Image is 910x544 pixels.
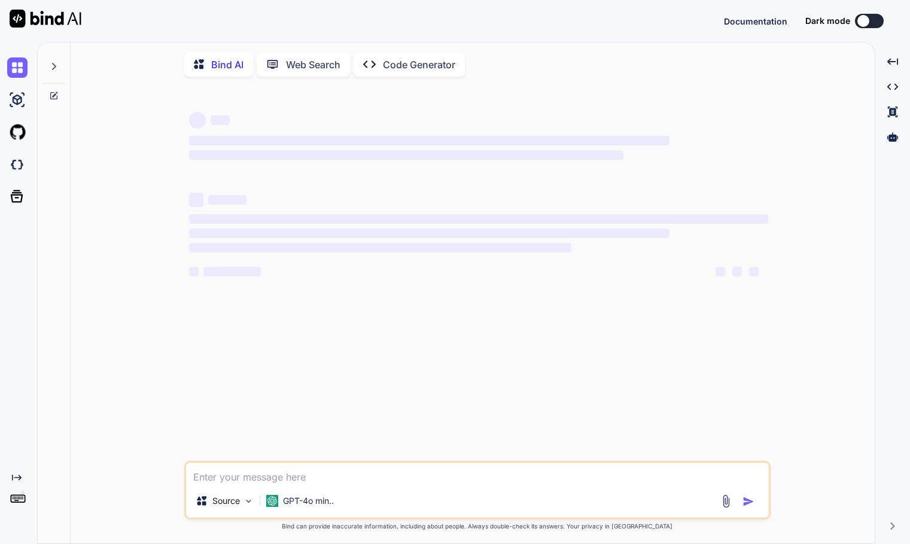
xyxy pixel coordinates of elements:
img: githubLight [7,122,28,142]
img: ai-studio [7,90,28,110]
span: ‌ [208,195,246,205]
p: Web Search [286,57,340,72]
span: ‌ [189,150,623,160]
img: chat [7,57,28,78]
span: ‌ [189,193,203,207]
p: Bind AI [211,57,244,72]
p: Code Generator [383,57,455,72]
img: darkCloudIdeIcon [7,154,28,175]
span: ‌ [732,267,742,276]
span: ‌ [203,267,261,276]
span: ‌ [716,267,725,276]
p: Bind can provide inaccurate information, including about people. Always double-check its answers.... [184,522,771,531]
span: Dark mode [805,15,850,27]
span: ‌ [189,267,199,276]
p: GPT-4o min.. [283,495,334,507]
span: ‌ [189,243,571,253]
p: Source [212,495,240,507]
img: Pick Models [244,496,254,506]
span: ‌ [211,116,230,125]
span: ‌ [189,136,669,145]
span: ‌ [189,112,206,129]
img: icon [742,496,754,507]
span: ‌ [189,229,669,238]
span: ‌ [189,214,768,224]
img: GPT-4o mini [266,495,278,507]
span: ‌ [749,267,759,276]
span: Documentation [724,16,787,26]
img: attachment [719,494,733,508]
img: Bind AI [10,10,81,28]
button: Documentation [724,15,787,28]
